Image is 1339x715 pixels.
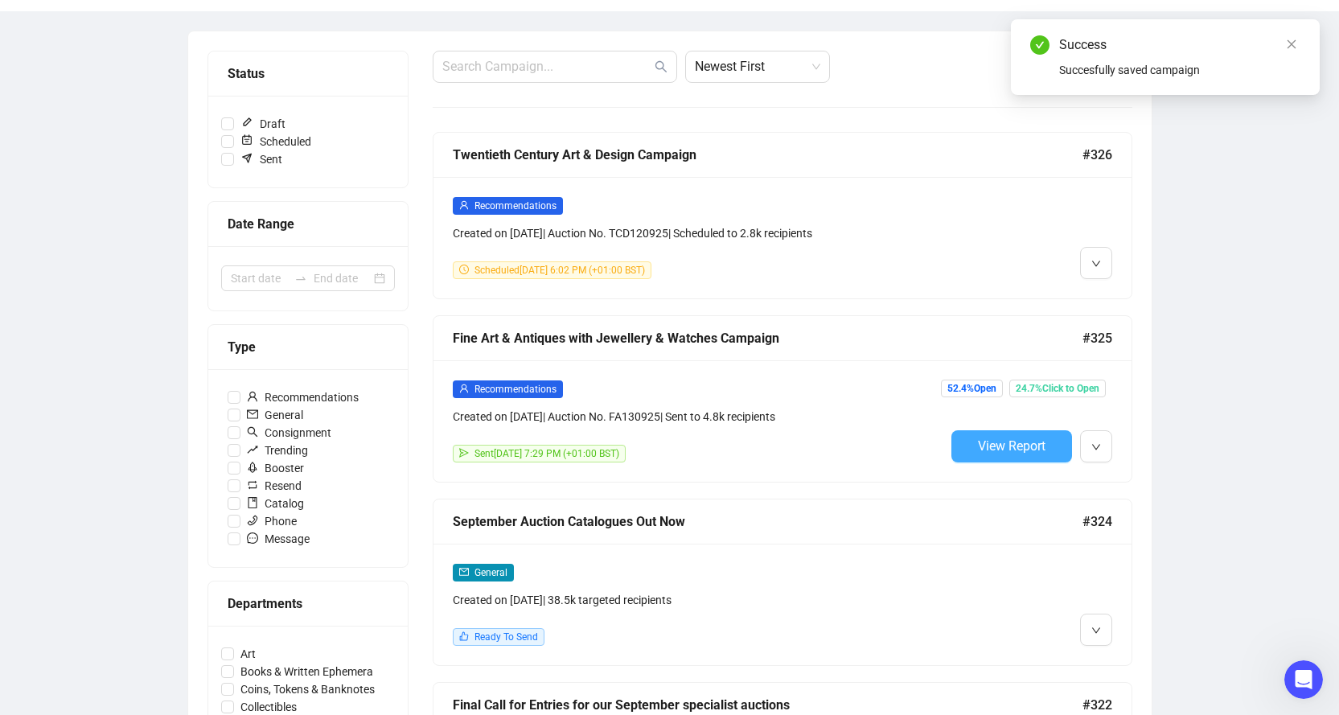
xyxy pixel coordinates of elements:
button: View Report [951,430,1072,462]
span: Ready To Send [474,631,538,643]
span: Sent [DATE] 7:29 PM (+01:00 BST) [474,448,619,459]
span: Draft [234,115,292,133]
div: Artbrain says… [13,121,309,158]
span: phone [247,515,258,526]
div: Hi, the recommendations campaign for your upcoming fine art & antiques was sent. Please let me kn... [26,437,251,499]
span: #324 [1082,512,1112,532]
span: View Report [978,438,1045,454]
span: swap-right [294,272,307,285]
div: Sure thing! Artbrain will be back [DATE]. [26,67,251,98]
span: Consignment [240,424,338,442]
span: book [247,497,258,508]
span: Art [234,645,262,663]
div: Sure! [26,167,55,183]
div: Artbrain says… [13,158,309,195]
span: rocket [247,462,258,473]
div: Artbrain says… [13,427,309,538]
div: user says… [13,310,309,374]
div: Succesfully saved campaign [1059,61,1300,79]
button: Start recording [102,514,115,527]
div: Departments [228,594,388,614]
div: Created on [DATE] | Auction No. FA130925 | Sent to 4.8k recipients [453,408,945,425]
div: Anytime within the coming 1-2 hours would work fine? [26,257,251,288]
span: Sent [234,150,289,168]
a: September Auction Catalogues Out Now#324mailGeneralCreated on [DATE]| 38.5k targeted recipientsli... [433,499,1132,666]
iframe: Intercom live chat [1284,660,1323,699]
span: user [459,200,469,210]
span: Message [240,530,316,548]
a: Twentieth Century Art & Design Campaign#326userRecommendationsCreated on [DATE]| Auction No. TCD1... [433,132,1132,299]
input: Search Campaign... [442,57,651,76]
span: Recommendations [474,384,557,395]
div: Artbrain says… [13,195,309,247]
span: retweet [247,479,258,491]
input: End date [314,269,371,287]
span: Recommendations [240,388,365,406]
span: clock-circle [459,265,469,274]
div: Status [228,64,388,84]
img: Profile image for Artbrain [70,123,86,139]
span: #326 [1082,145,1112,165]
span: user [247,391,258,402]
span: mail [459,567,469,577]
span: Resend [240,477,308,495]
div: Created on [DATE] | 38.5k targeted recipients [453,591,945,609]
span: rise [247,444,258,455]
span: search [655,60,667,73]
div: Sure! [13,158,68,193]
span: 24.7% Click to Open [1009,380,1106,397]
span: down [1091,442,1101,452]
span: Scheduled [234,133,318,150]
span: Catalog [240,495,310,512]
button: Emoji picker [25,514,38,527]
div: Success [1059,35,1300,55]
textarea: Message… [14,480,308,507]
a: Fine Art & Antiques with Jewellery & Watches Campaign#325userRecommendationsCreated on [DATE]| Au... [433,315,1132,483]
span: Newest First [695,51,820,82]
span: Booster [240,459,310,477]
button: Gif picker [51,514,64,527]
a: Close [1283,35,1300,53]
span: Recommendations [474,200,557,212]
span: #322 [1082,695,1112,715]
span: down [1091,259,1101,269]
button: go back [10,6,41,37]
div: Sure thing! Artbrain will be back [DATE]. [13,57,264,108]
div: September Auction Catalogues Out Now [453,512,1082,532]
h1: Artbrain [78,8,131,20]
span: mail [247,409,258,420]
span: send [459,448,469,458]
span: Phone [240,512,303,530]
div: Twentieth Century Art & Design Campaign [453,145,1082,165]
div: That would be perfect - thank you so much! [71,320,296,351]
img: Profile image for Artbrain [46,9,72,35]
div: I can gladly send it out for you once ready [13,195,264,245]
span: search [247,426,258,438]
div: Created on [DATE] | Auction No. TCD120925 | Scheduled to 2.8k recipients [453,224,945,242]
div: With pleasure. Will anyway let you know once sent. [26,384,251,416]
span: message [247,532,258,544]
span: #325 [1082,328,1112,348]
span: Books & Written Ephemera [234,663,380,680]
button: Home [252,6,282,37]
span: like [459,631,469,641]
button: Send a message… [276,507,302,533]
div: Anytime within the coming 1-2 hours would work fine? [13,247,264,298]
span: user [459,384,469,393]
div: Date Range [228,214,388,234]
span: close [1286,39,1297,50]
span: Scheduled [DATE] 6:02 PM (+01:00 BST) [474,265,645,276]
span: 52.4% Open [941,380,1003,397]
div: That would be perfect - thank you so much! [58,310,309,361]
input: Start date [231,269,288,287]
div: Artbrain says… [13,247,309,310]
span: Trending [240,442,314,459]
div: Final Call for Entries for our September specialist auctions [453,695,1082,715]
span: to [294,272,307,285]
div: Type [228,337,388,357]
p: Active 3h ago [78,20,150,36]
span: General [240,406,310,424]
div: Fine Art & Antiques with Jewellery & Watches Campaign [453,328,1082,348]
span: down [1091,626,1101,635]
span: check-circle [1030,35,1049,55]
